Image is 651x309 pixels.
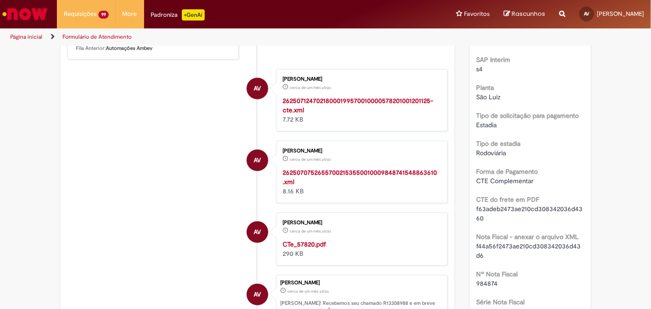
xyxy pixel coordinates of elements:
span: f63adeb2473ae210cd308342036d4360 [477,205,583,222]
span: AV [584,11,589,17]
a: CTe_57820.pdf [283,240,326,248]
span: AV [254,149,261,172]
div: ANDERSON VASCONCELOS [247,221,268,243]
a: Página inicial [10,33,42,41]
span: Estadia [477,121,497,129]
a: Rascunhos [504,10,545,19]
span: 99 [98,11,109,19]
span: AV [254,221,261,243]
b: Nota Fiscal - anexar o arquivo XML [477,233,579,241]
div: ANDERSON VASCONCELOS [247,78,268,99]
span: Favoritos [464,9,490,19]
div: Padroniza [151,9,205,21]
span: Requisições [64,9,97,19]
span: São Luiz [477,93,501,101]
b: Planta [477,83,494,92]
span: cerca de um mês atrás [290,85,331,90]
div: [PERSON_NAME] [283,76,438,82]
div: 7.72 KB [283,96,438,124]
b: SAP Interim [477,55,511,64]
a: Formulário de Atendimento [62,33,132,41]
div: ANDERSON VASCONCELOS [247,150,268,171]
span: Rodoviária [477,149,506,157]
span: cerca de um mês atrás [287,288,329,294]
b: Tipo de estadia [477,139,521,148]
b: Forma de Pagamento [477,167,538,176]
div: ANDERSON VASCONCELOS [247,284,268,305]
b: CTE do frete em PDF [477,195,540,204]
div: [PERSON_NAME] [283,220,438,226]
time: 21/07/2025 11:00:07 [290,85,331,90]
img: ServiceNow [1,5,49,23]
div: 8.16 KB [283,168,438,196]
div: [PERSON_NAME] [280,280,443,286]
span: s4 [477,65,483,73]
ul: Trilhas de página [7,28,427,46]
div: [PERSON_NAME] [283,148,438,154]
span: Rascunhos [512,9,545,18]
a: 26250707526557002153550010009848741548863610.xml [283,168,437,186]
time: 21/07/2025 10:59:47 [290,228,331,234]
span: CTE Complementar [477,177,534,185]
span: More [123,9,137,19]
span: cerca de um mês atrás [290,228,331,234]
b: Automações Ambev [106,45,152,52]
span: AV [254,283,261,306]
b: Tipo de solicitação para pagamento [477,111,579,120]
b: Série Nota Fiscal [477,298,525,306]
time: 21/07/2025 10:59:55 [290,157,331,162]
div: 290 KB [283,240,438,258]
span: f44a56f2473ae210cd308342036d43d6 [477,242,581,260]
a: 26250712470218000199570010000578201001201125-cte.xml [283,96,433,114]
time: 21/07/2025 11:02:50 [287,288,329,294]
span: 984874 [477,279,498,288]
span: cerca de um mês atrás [290,157,331,162]
span: [PERSON_NAME] [597,10,644,18]
span: AV [254,77,261,100]
p: +GenAi [182,9,205,21]
b: Nº Nota Fiscal [477,270,518,278]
